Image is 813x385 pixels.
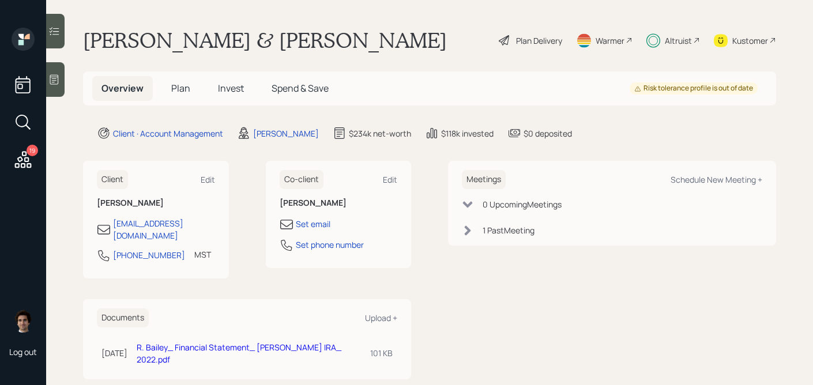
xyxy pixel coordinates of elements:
div: Altruist [665,35,692,47]
div: Client · Account Management [113,127,223,139]
span: Overview [101,82,144,95]
div: Risk tolerance profile is out of date [634,84,753,93]
span: Plan [171,82,190,95]
h6: [PERSON_NAME] [97,198,215,208]
div: MST [194,248,211,261]
div: Warmer [596,35,624,47]
div: Set phone number [296,239,364,251]
h6: Documents [97,308,149,327]
h1: [PERSON_NAME] & [PERSON_NAME] [83,28,447,53]
img: harrison-schaefer-headshot-2.png [12,309,35,333]
div: [DATE] [101,347,127,359]
div: Edit [201,174,215,185]
div: Schedule New Meeting + [671,174,762,185]
div: Kustomer [732,35,768,47]
div: Set email [296,218,330,230]
div: $234k net-worth [349,127,411,139]
a: R. Bailey_ Financial Statement_ [PERSON_NAME] IRA_ 2022.pdf [137,342,341,365]
div: [EMAIL_ADDRESS][DOMAIN_NAME] [113,217,215,241]
div: 1 Past Meeting [483,224,535,236]
div: $0 deposited [524,127,572,139]
h6: [PERSON_NAME] [280,198,398,208]
h6: Co-client [280,170,323,189]
div: Plan Delivery [516,35,562,47]
div: $118k invested [441,127,494,139]
h6: Meetings [462,170,506,189]
span: Spend & Save [272,82,329,95]
div: Edit [383,174,397,185]
div: Log out [9,346,37,357]
div: Upload + [365,312,397,323]
div: [PERSON_NAME] [253,127,319,139]
div: 19 [27,145,38,156]
div: [PHONE_NUMBER] [113,249,185,261]
div: 0 Upcoming Meeting s [483,198,562,210]
span: Invest [218,82,244,95]
h6: Client [97,170,128,189]
div: 101 KB [370,347,393,359]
